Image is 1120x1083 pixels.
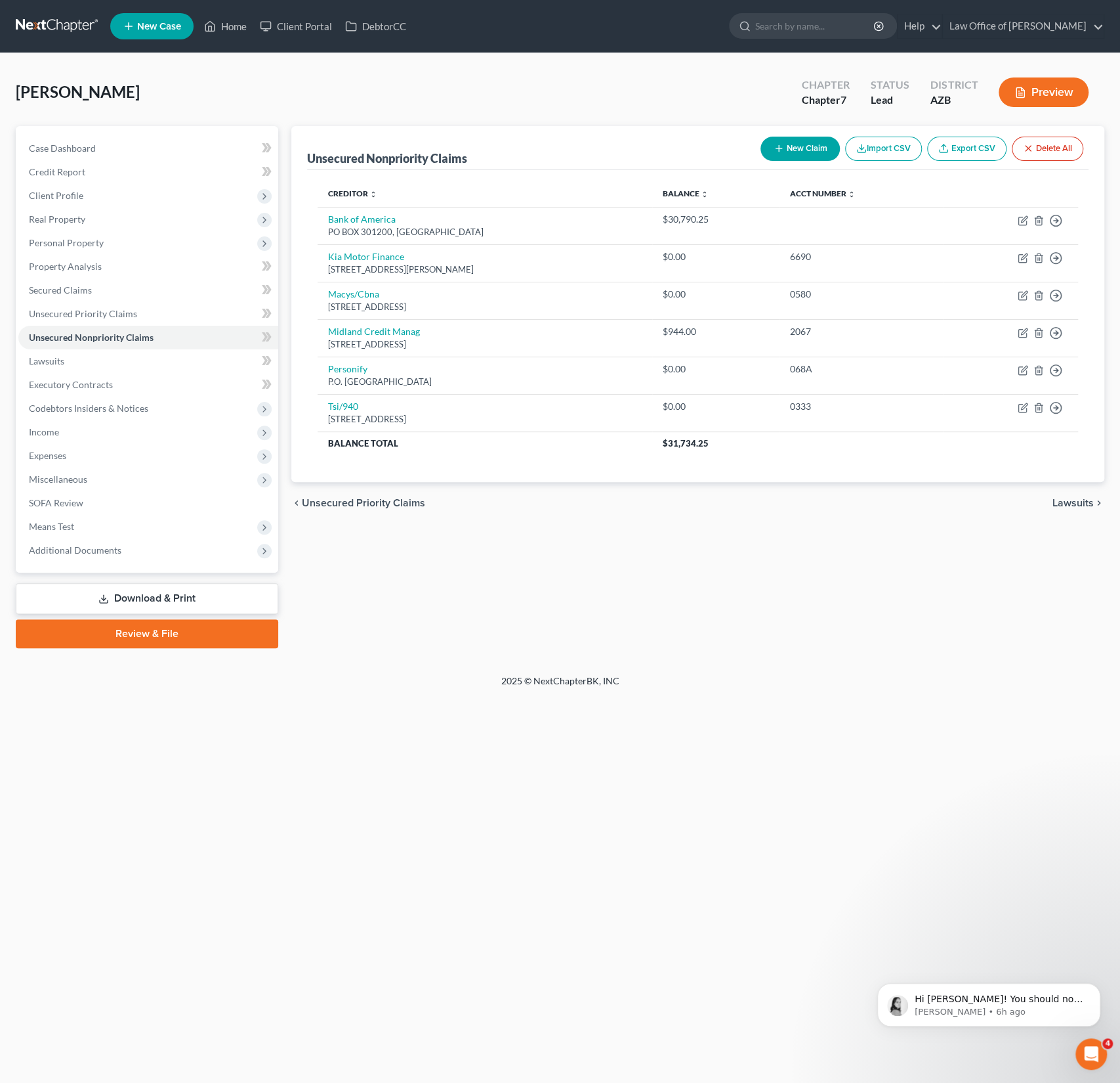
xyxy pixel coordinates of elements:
span: Unsecured Priority Claims [302,498,425,508]
div: Import and Export Claims [41,32,251,66]
div: P.O. [GEOGRAPHIC_DATA] [328,376,642,388]
div: Hi again! [PERSON_NAME] just got back to me. I can manually assign that report to your case. To d... [21,238,205,328]
div: Alexander says… [10,347,252,386]
div: [DATE] [10,144,252,162]
a: Creditor unfold_more [328,188,377,198]
span: Secured Claims [29,284,92,296]
p: The team can also help [64,16,163,30]
a: Help [898,14,942,38]
div: [STREET_ADDRESS] [328,413,642,426]
a: Unsecured Priority Claims [18,302,278,326]
div: Hi [PERSON_NAME]! I'll reach out to [GEOGRAPHIC_DATA] to get this resolved for you. I'll let you ... [10,162,215,229]
span: Lawsuits [1052,498,1094,508]
span: 7 [840,93,846,106]
th: Balance Total [318,431,652,455]
button: Import CSV [845,137,922,161]
div: $0.00 [663,250,769,263]
i: unfold_more [701,190,709,198]
button: New Claim [760,137,840,161]
div: [STREET_ADDRESS] [328,338,642,351]
div: 068A [790,363,933,376]
a: DebtorCC [339,14,413,38]
a: Macys/Cbna [328,288,379,299]
div: Status [871,77,909,93]
div: $944.00 [663,325,769,338]
a: Personify [328,363,367,374]
iframe: Intercom notifications message [858,956,1120,1048]
span: Income [29,426,59,437]
button: go back [9,5,33,30]
button: Send a message… [225,425,246,446]
a: Export CSV [927,137,1006,161]
span: Codebtors Insiders & Notices [29,403,148,414]
div: Hi again! [PERSON_NAME] just got back to me. I can manually assign that report to your case. To d... [10,231,215,336]
span: $31,734.25 [663,438,709,449]
span: Case Dashboard [29,143,96,154]
a: SOFA Review [18,491,278,515]
button: Emoji picker [20,430,31,441]
a: Unsecured Nonpriority Claims [18,326,278,349]
span: Property Analysis [29,261,102,272]
span: More in the Help Center [91,112,215,123]
a: Kia Motor Finance [328,251,404,262]
span: Unsecured Nonpriority Claims [29,332,154,343]
div: 0333 [790,400,933,413]
a: Credit Report [18,160,278,184]
a: Case Dashboard [18,137,278,160]
iframe: Intercom live chat [1075,1038,1107,1070]
div: Credit Report Integration [41,66,251,101]
div: $0.00 [663,363,769,376]
span: Unsecured Priority Claims [29,308,137,319]
div: $30,790.25 [663,213,769,226]
div: District [930,77,978,93]
span: Credit Report [29,166,85,177]
span: SOFA Review [29,497,83,508]
span: Means Test [29,521,74,532]
span: Client Profile [29,190,83,201]
div: Hi [PERSON_NAME]! I'll reach out to [GEOGRAPHIC_DATA] to get this resolved for you. I'll let you ... [21,170,205,221]
a: Balance unfold_more [663,188,709,198]
div: $0.00 [663,400,769,413]
div: Hi [PERSON_NAME]! You should now see that report available in your case. Let me know if you have ... [10,386,215,441]
i: unfold_more [369,190,377,198]
i: chevron_left [291,498,302,508]
a: Midland Credit Manag [328,326,420,337]
strong: Import and Export Claims [54,43,186,54]
span: 4 [1102,1038,1113,1049]
div: SS# 613-16-3768. Thanks. [118,355,241,368]
strong: Credit Report Integration [54,78,185,89]
div: Lindsey says… [10,162,252,231]
input: Search by name... [755,14,875,38]
a: Secured Claims [18,278,278,302]
div: SS# 613-16-3768. Thanks. [108,347,252,376]
h1: Operator [64,7,110,16]
span: Executory Contracts [29,379,113,390]
i: chevron_right [1094,498,1104,508]
a: Acct Number unfold_more [790,188,856,198]
a: Download & Print [16,583,278,614]
div: PO BOX 301200, [GEOGRAPHIC_DATA] [328,226,642,238]
a: Law Office of [PERSON_NAME] [943,14,1104,38]
div: Hi [PERSON_NAME]! You should now see that report available in your case. Let me know if you have ... [21,394,205,433]
button: Lawsuits chevron_right [1052,498,1104,508]
div: 2067 [790,325,933,338]
div: 6690 [790,250,933,263]
a: Tsi/940 [328,401,358,412]
a: Property Analysis [18,255,278,278]
span: Real Property [29,213,85,225]
div: 2025 © NextChapterBK, INC [186,674,934,698]
button: Preview [999,77,1089,107]
div: Lindsey says… [10,386,252,470]
a: More in the Help Center [41,101,251,133]
a: Executory Contracts [18,373,278,397]
div: AZB [930,93,978,108]
span: Personal Property [29,237,104,248]
div: Chapter [802,93,850,108]
a: Lawsuits [18,349,278,373]
img: Profile image for Operator [37,7,58,28]
div: Unsecured Nonpriority Claims [307,150,467,166]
